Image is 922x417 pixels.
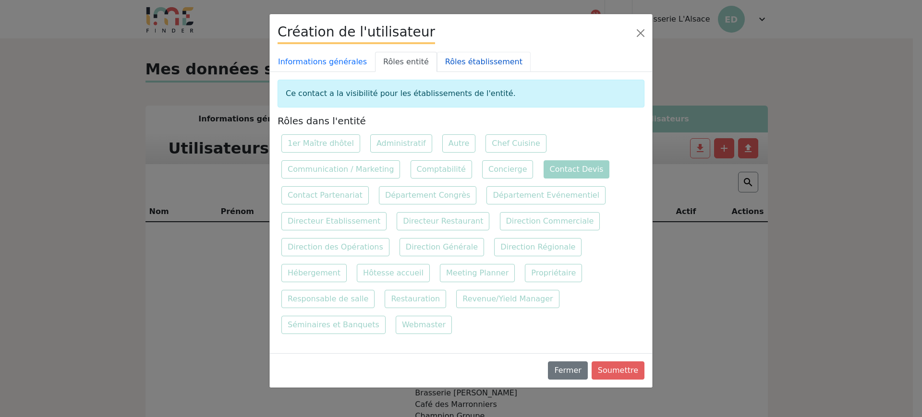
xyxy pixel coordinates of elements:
label: Webmaster [396,316,452,334]
label: Communication / Marketing [281,160,400,179]
label: Restauration [385,290,446,308]
label: Département Congrès [379,186,476,204]
label: Administratif [370,134,432,153]
a: Informations générales [270,52,375,72]
label: Meeting Planner [440,264,515,282]
label: Concierge [482,160,533,179]
label: Direction Régionale [494,238,582,256]
button: Fermer [548,361,587,380]
label: Comptabilité [411,160,472,179]
a: Rôles entité [375,52,437,72]
label: Contact Partenariat [281,186,369,204]
h3: Création de l'utilisateur [278,22,435,44]
label: Responsable de salle [281,290,375,308]
h5: Rôles dans l'entité [278,115,644,127]
label: Séminaires et Banquets [281,316,386,334]
label: Département Evénementiel [486,186,606,204]
label: Directeur Restaurant [397,212,489,230]
label: Direction des Opérations [281,238,389,256]
label: Contact Devis [544,160,610,179]
button: Close [633,25,648,41]
label: 1er Maître dhôtel [281,134,360,153]
a: Rôles établissement [437,52,531,72]
label: Autre [442,134,475,153]
label: Direction Générale [400,238,484,256]
button: Soumettre [592,361,644,380]
label: Directeur Etablissement [281,212,387,230]
label: Direction Commerciale [500,212,600,230]
label: Hôtesse accueil [357,264,430,282]
label: Chef Cuisine [485,134,546,153]
label: Revenue/Yield Manager [456,290,559,308]
div: Ce contact a la visibilité pour les établissements de l'entité. [278,80,644,107]
label: Propriétaire [525,264,582,282]
label: Hébergement [281,264,347,282]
